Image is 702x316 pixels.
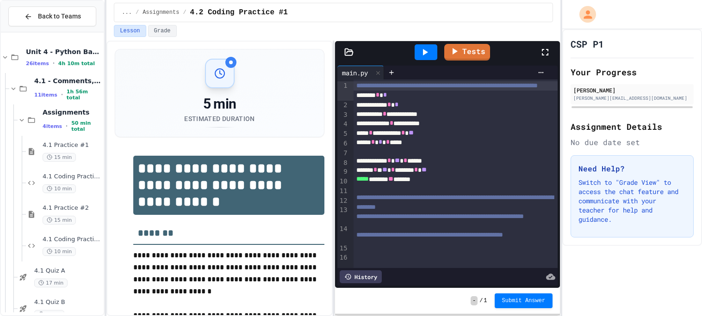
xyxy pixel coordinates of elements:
span: • [66,122,68,130]
span: 4.2 Coding Practice #1 [190,7,288,18]
h2: Assignment Details [571,120,694,133]
div: 1 [337,81,349,101]
h2: Your Progress [571,66,694,79]
span: / [136,9,139,16]
div: 4 [337,120,349,129]
span: 4.1 Quiz B [34,298,102,306]
span: 4.1 - Comments, Printing, Variables and Assignments [34,77,102,85]
h1: CSP P1 [571,37,604,50]
span: Assignments [43,108,102,116]
div: 8 [337,158,349,168]
div: 14 [337,225,349,244]
span: 11 items [34,92,57,98]
span: • [53,60,55,67]
span: 4.1 Quiz A [34,267,102,275]
div: No due date set [571,137,694,148]
span: 4.1 Practice #2 [43,204,102,212]
span: - [471,296,478,305]
span: 10 min [43,184,76,193]
span: 17 min [34,279,68,287]
span: 4.1 Coding Practice #1 [43,173,102,181]
span: 10 min [43,247,76,256]
div: main.py [337,66,384,79]
span: 4 items [43,123,62,129]
div: 5 [337,129,349,139]
button: Lesson [114,25,146,37]
span: 50 min total [71,120,102,132]
span: 4.1 Practice #1 [43,141,102,149]
div: Estimated Duration [184,114,255,123]
div: [PERSON_NAME] [573,86,691,94]
span: 15 min [43,216,76,225]
span: Back to Teams [38,12,81,21]
span: Assignments [143,9,179,16]
span: 4h 10m total [58,61,95,67]
div: 5 min [184,96,255,112]
span: 26 items [26,61,49,67]
span: • [61,91,63,98]
a: Tests [444,44,490,61]
div: 7 [337,149,349,158]
div: History [340,270,382,283]
div: 11 [337,187,349,196]
span: Unit 4 - Python Basics [26,48,102,56]
span: / [479,297,483,304]
div: 13 [337,206,349,225]
div: 3 [337,110,349,120]
div: 15 [337,244,349,253]
span: ... [122,9,132,16]
button: Submit Answer [495,293,553,308]
button: Back to Teams [8,6,96,26]
span: 15 min [43,153,76,162]
h3: Need Help? [578,163,686,174]
div: 10 [337,177,349,187]
span: 4.1 Coding Practice #2 [43,236,102,243]
span: Submit Answer [502,297,546,304]
div: 9 [337,167,349,177]
p: Switch to "Grade View" to access the chat feature and communicate with your teacher for help and ... [578,178,686,224]
span: 1 [484,297,487,304]
div: 12 [337,196,349,206]
button: Grade [148,25,177,37]
span: / [183,9,186,16]
div: 16 [337,253,349,273]
span: 1h 56m total [67,89,102,101]
div: 2 [337,101,349,110]
div: main.py [337,68,373,78]
div: 6 [337,139,349,149]
div: My Account [570,4,598,25]
div: [PERSON_NAME][EMAIL_ADDRESS][DOMAIN_NAME] [573,95,691,102]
